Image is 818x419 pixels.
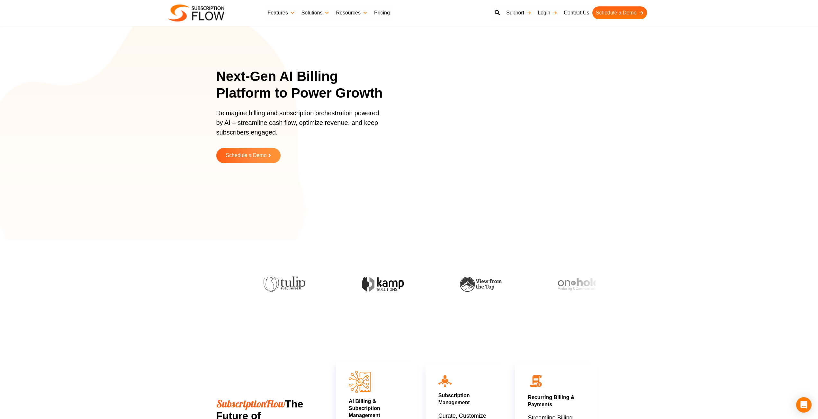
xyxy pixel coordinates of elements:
[561,6,592,19] a: Contact Us
[226,153,266,158] span: Schedule a Demo
[333,6,371,19] a: Resources
[216,68,391,102] h1: Next-Gen AI Billing Platform to Power Growth
[503,6,535,19] a: Support
[168,4,224,22] img: Subscriptionflow
[528,395,574,407] a: Recurring Billing & Payments
[438,375,452,387] img: icon10
[265,6,298,19] a: Features
[349,398,380,418] a: AI Billing & Subscription Management
[528,373,544,389] img: 02
[371,6,393,19] a: Pricing
[460,277,502,292] img: view-from-the-top
[216,397,285,410] span: SubscriptionFlow
[264,276,305,292] img: tulip-publishing
[216,108,383,144] p: Reimagine billing and subscription orchestration powered by AI – streamline cash flow, optimize r...
[298,6,333,19] a: Solutions
[216,148,281,163] a: Schedule a Demo
[349,371,371,393] img: AI Billing & Subscription Managements
[796,397,812,413] div: Open Intercom Messenger
[592,6,647,19] a: Schedule a Demo
[362,277,404,292] img: kamp-solution
[535,6,561,19] a: Login
[438,393,470,405] a: Subscription Management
